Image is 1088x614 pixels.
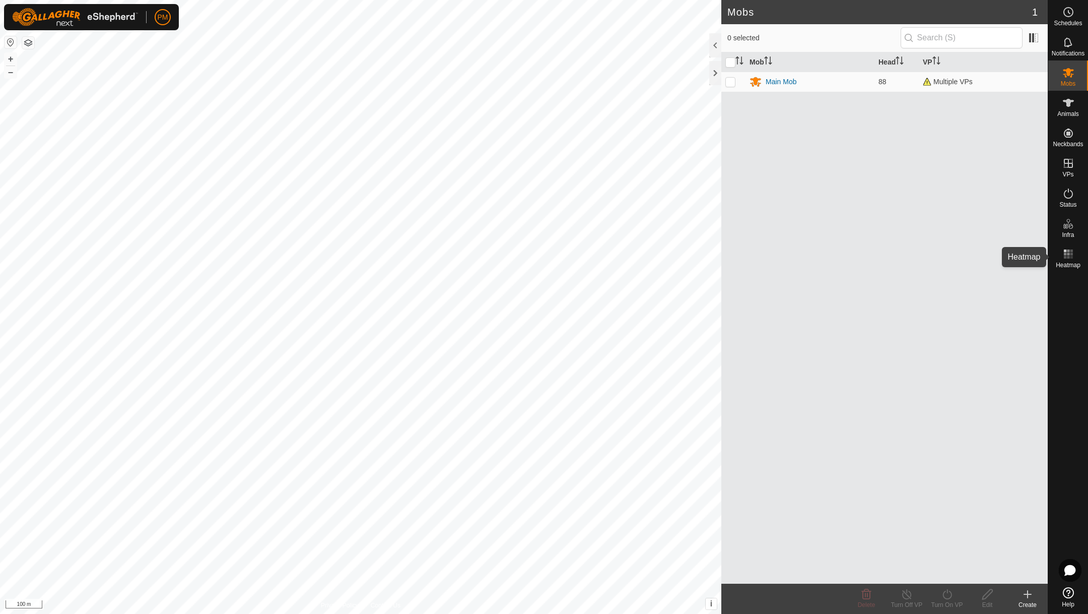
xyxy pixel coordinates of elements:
[1059,202,1076,208] span: Status
[727,6,1032,18] h2: Mobs
[1048,583,1088,611] a: Help
[887,600,927,609] div: Turn Off VP
[5,36,17,48] button: Reset Map
[896,58,904,66] p-sorticon: Activate to sort
[1007,600,1048,609] div: Create
[745,52,874,72] th: Mob
[735,58,743,66] p-sorticon: Activate to sort
[766,77,796,87] div: Main Mob
[1062,601,1074,607] span: Help
[874,52,919,72] th: Head
[919,52,1048,72] th: VP
[5,66,17,78] button: –
[927,600,967,609] div: Turn On VP
[1054,20,1082,26] span: Schedules
[710,599,712,608] span: i
[967,600,1007,609] div: Edit
[1061,81,1075,87] span: Mobs
[706,598,717,609] button: i
[371,601,400,610] a: Contact Us
[1052,50,1084,56] span: Notifications
[1062,171,1073,177] span: VPs
[5,53,17,65] button: +
[858,601,875,608] span: Delete
[1057,111,1079,117] span: Animals
[923,78,973,86] span: Multiple VPs
[878,78,887,86] span: 88
[1053,141,1083,147] span: Neckbands
[1062,232,1074,238] span: Infra
[1056,262,1080,268] span: Heatmap
[901,27,1023,48] input: Search (S)
[321,601,359,610] a: Privacy Policy
[1032,5,1038,20] span: 1
[764,58,772,66] p-sorticon: Activate to sort
[158,12,168,23] span: PM
[12,8,138,26] img: Gallagher Logo
[22,37,34,49] button: Map Layers
[727,33,901,43] span: 0 selected
[932,58,940,66] p-sorticon: Activate to sort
